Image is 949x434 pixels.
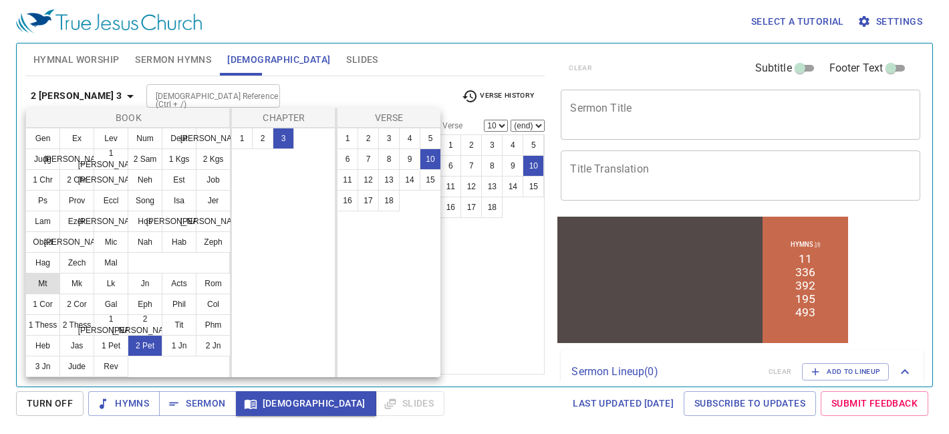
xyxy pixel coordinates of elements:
button: Jn [128,273,162,294]
button: 9 [399,148,420,170]
button: 15 [420,169,441,191]
button: [PERSON_NAME] [94,169,128,191]
button: 1 Thess [25,314,60,336]
button: 3 [378,128,400,149]
p: Book [29,111,229,124]
button: Col [196,294,231,315]
button: Num [128,128,162,149]
button: 1 [337,128,358,149]
button: Eph [128,294,162,315]
button: Hag [25,252,60,274]
button: Zeph [196,231,231,253]
p: Verse [340,111,438,124]
button: Deut [162,128,196,149]
button: 4 [399,128,420,149]
button: 1 [PERSON_NAME] [94,314,128,336]
button: Obad [25,231,60,253]
button: Hab [162,231,196,253]
button: 1 Pet [94,335,128,356]
p: Hymns 詩 [235,26,265,35]
button: 1 Kgs [162,148,196,170]
button: Tit [162,314,196,336]
li: 392 [240,64,260,78]
button: 5 [420,128,441,149]
button: Lev [94,128,128,149]
button: 2 Chr [59,169,94,191]
button: Ezek [59,211,94,232]
button: Eccl [94,190,128,211]
li: 493 [240,91,260,104]
button: Prov [59,190,94,211]
button: Heb [25,335,60,356]
button: 2 Pet [128,335,162,356]
button: [PERSON_NAME] [196,211,231,232]
button: 6 [337,148,358,170]
button: Gen [25,128,60,149]
button: Neh [128,169,162,191]
button: 2 [358,128,379,149]
button: Rev [94,356,128,377]
button: 2 Sam [128,148,162,170]
button: Rom [196,273,231,294]
button: 17 [358,190,379,211]
button: 2 Thess [59,314,94,336]
button: 1 Chr [25,169,60,191]
button: Job [196,169,231,191]
button: Nah [128,231,162,253]
button: 2 Jn [196,335,231,356]
button: Ps [25,190,60,211]
button: 16 [337,190,358,211]
button: 7 [358,148,379,170]
button: Gal [94,294,128,315]
button: Mic [94,231,128,253]
button: 13 [378,169,400,191]
button: Mk [59,273,94,294]
li: 11 [243,37,257,51]
button: 14 [399,169,420,191]
button: 2 [PERSON_NAME] [128,314,162,336]
button: 12 [358,169,379,191]
button: Song [128,190,162,211]
button: 2 [252,128,273,149]
button: 1 [231,128,253,149]
button: 1 Jn [162,335,196,356]
button: Ex [59,128,94,149]
button: Mt [25,273,60,294]
button: Mal [94,252,128,274]
button: Lam [25,211,60,232]
button: Acts [162,273,196,294]
button: Phm [196,314,231,336]
button: 3 [273,128,294,149]
button: 2 Kgs [196,148,231,170]
button: [PERSON_NAME] [59,148,94,170]
button: 2 Cor [59,294,94,315]
p: Chapter [235,111,333,124]
button: Zech [59,252,94,274]
button: [PERSON_NAME] [94,211,128,232]
button: 1 [PERSON_NAME] [94,148,128,170]
button: Hos [128,211,162,232]
button: Judg [25,148,60,170]
button: Lk [94,273,128,294]
button: 18 [378,190,400,211]
button: Phil [162,294,196,315]
button: 3 Jn [25,356,60,377]
button: Isa [162,190,196,211]
button: [PERSON_NAME] [196,128,231,149]
li: 195 [240,78,260,91]
button: 1 Cor [25,294,60,315]
button: Jas [59,335,94,356]
button: 8 [378,148,400,170]
button: [PERSON_NAME] [59,231,94,253]
button: Jer [196,190,231,211]
li: 336 [240,51,260,64]
button: [PERSON_NAME] [162,211,196,232]
button: 10 [420,148,441,170]
button: 11 [337,169,358,191]
button: Est [162,169,196,191]
button: Jude [59,356,94,377]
